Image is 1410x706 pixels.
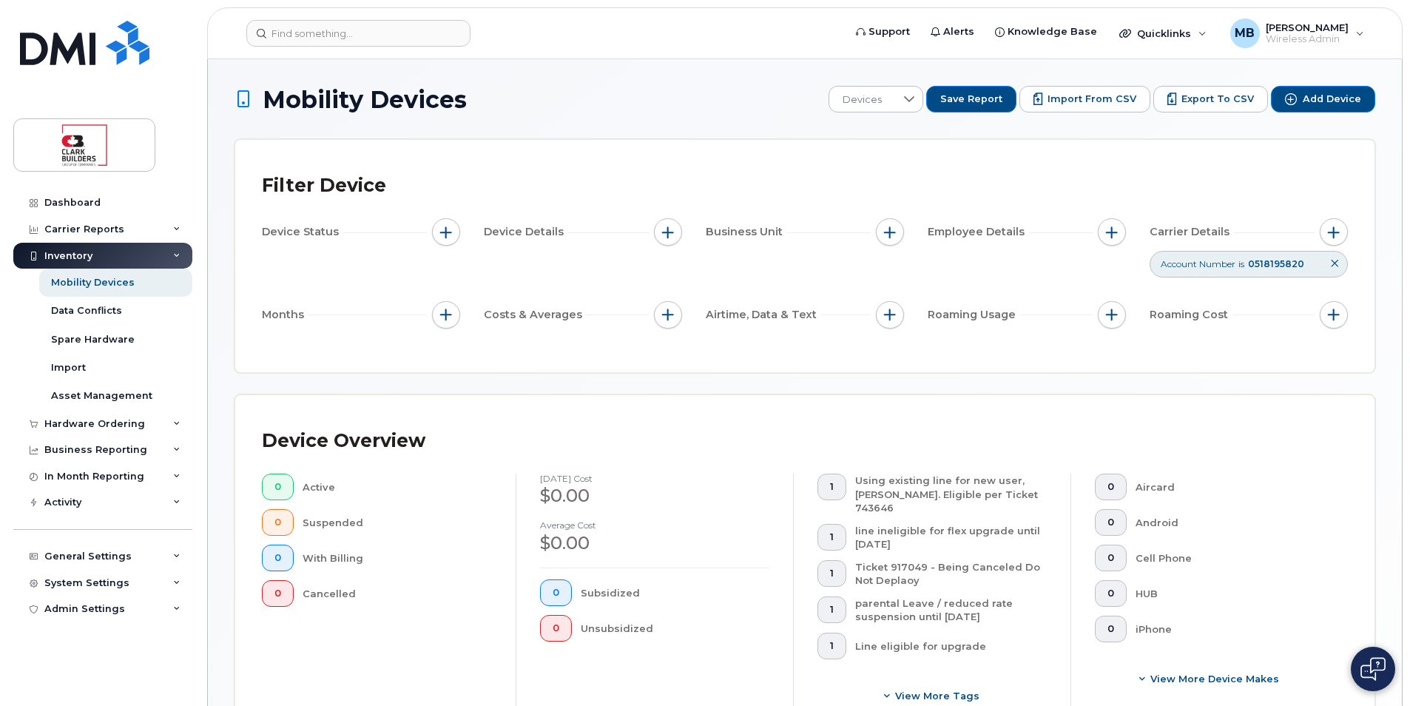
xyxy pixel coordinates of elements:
div: iPhone [1136,616,1325,642]
div: Unsubsidized [581,615,770,642]
img: Open chat [1360,657,1386,681]
span: 0 [274,588,281,599]
span: Costs & Averages [484,307,587,323]
span: 0 [1107,588,1114,599]
button: 1 [817,474,846,500]
span: 0 [1107,517,1114,528]
span: 0 [553,622,559,634]
button: Add Device [1271,86,1375,112]
span: 1 [830,531,834,543]
button: 0 [262,474,294,500]
span: 0 [1107,552,1114,564]
span: Export to CSV [1181,93,1254,106]
button: 0 [1095,616,1127,642]
div: HUB [1136,580,1325,607]
div: $0.00 [540,531,769,556]
span: Carrier Details [1150,224,1234,240]
span: Add Device [1303,93,1361,106]
div: Suspended [303,509,493,536]
span: 0 [1107,481,1114,493]
span: 0 [1107,623,1114,635]
span: Airtime, Data & Text [706,307,821,323]
span: 0 [274,481,281,493]
span: 1 [830,604,834,616]
div: Aircard [1136,474,1325,500]
button: View More Device Makes [1095,666,1324,693]
button: 1 [817,524,846,551]
span: Devices [829,87,895,113]
button: 1 [817,633,846,659]
div: With Billing [303,545,493,571]
button: 0 [262,509,294,536]
button: Save Report [926,86,1016,112]
button: 1 [817,596,846,623]
div: Android [1136,509,1325,536]
div: $0.00 [540,483,769,508]
span: 1 [830,640,834,652]
span: View More Device Makes [1150,672,1279,686]
button: 0 [540,579,572,606]
button: 0 [1095,545,1127,571]
div: Ticket 917049 - Being Canceled Do Not Deplaoy [855,560,1048,588]
span: 1 [830,481,834,493]
button: 0 [262,580,294,607]
button: 0 [1095,509,1127,536]
div: Filter Device [262,167,386,205]
div: Cell Phone [1136,545,1325,571]
span: Mobility Devices [263,87,467,112]
span: Device Status [262,224,343,240]
h4: [DATE] cost [540,474,769,483]
span: View more tags [895,689,979,703]
span: Business Unit [706,224,787,240]
span: 0 [274,552,281,564]
button: 0 [262,545,294,571]
div: Subsidized [581,579,770,606]
span: Months [262,307,308,323]
div: Active [303,474,493,500]
button: 0 [1095,580,1127,607]
span: is [1238,258,1244,270]
div: Line eligible for upgrade [855,633,1048,659]
div: Using existing line for new user, [PERSON_NAME]. Eligible per Ticket 743646 [855,474,1048,515]
button: 1 [817,560,846,587]
span: Roaming Usage [928,307,1020,323]
div: line ineligible for flex upgrade until [DATE] [855,524,1048,551]
div: Device Overview [262,422,425,460]
span: 0518195820 [1248,258,1304,269]
span: 0 [274,517,281,528]
span: Account Number [1161,258,1235,270]
span: 0 [553,587,559,599]
span: Import from CSV [1048,93,1136,106]
span: Save Report [940,93,1002,106]
span: 1 [830,568,834,579]
div: parental Leave / reduced rate suspension until [DATE] [855,596,1048,624]
span: Employee Details [928,224,1029,240]
button: 0 [540,615,572,642]
button: Export to CSV [1153,86,1268,112]
button: 0 [1095,474,1127,500]
div: Cancelled [303,580,493,607]
h4: Average cost [540,520,769,530]
span: Device Details [484,224,568,240]
span: Roaming Cost [1150,307,1232,323]
button: Import from CSV [1019,86,1150,112]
